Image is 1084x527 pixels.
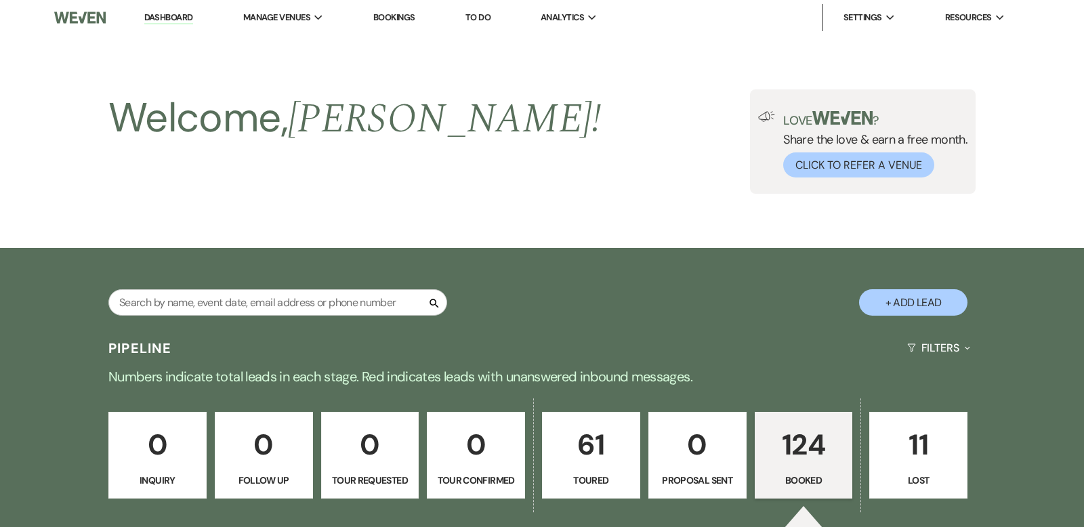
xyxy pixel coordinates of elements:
[224,422,304,467] p: 0
[330,422,411,467] p: 0
[108,89,601,148] h2: Welcome,
[878,473,959,488] p: Lost
[288,88,601,150] span: [PERSON_NAME] !
[224,473,304,488] p: Follow Up
[812,111,873,125] img: weven-logo-green.svg
[373,12,415,23] a: Bookings
[775,111,967,177] div: Share the love & earn a free month.
[54,366,1030,387] p: Numbers indicate total leads in each stage. Red indicates leads with unanswered inbound messages.
[436,422,516,467] p: 0
[108,412,207,499] a: 0Inquiry
[108,289,447,316] input: Search by name, event date, email address or phone number
[551,473,631,488] p: Toured
[783,111,967,127] p: Love ?
[648,412,747,499] a: 0Proposal Sent
[657,473,738,488] p: Proposal Sent
[764,473,844,488] p: Booked
[843,11,882,24] span: Settings
[427,412,525,499] a: 0Tour Confirmed
[541,11,584,24] span: Analytics
[117,422,198,467] p: 0
[117,473,198,488] p: Inquiry
[321,412,419,499] a: 0Tour Requested
[54,3,106,32] img: Weven Logo
[108,339,172,358] h3: Pipeline
[878,422,959,467] p: 11
[755,412,853,499] a: 124Booked
[551,422,631,467] p: 61
[144,12,193,24] a: Dashboard
[902,330,976,366] button: Filters
[657,422,738,467] p: 0
[542,412,640,499] a: 61Toured
[215,412,313,499] a: 0Follow Up
[945,11,992,24] span: Resources
[243,11,310,24] span: Manage Venues
[869,412,967,499] a: 11Lost
[764,422,844,467] p: 124
[436,473,516,488] p: Tour Confirmed
[465,12,491,23] a: To Do
[758,111,775,122] img: loud-speaker-illustration.svg
[783,152,934,177] button: Click to Refer a Venue
[859,289,967,316] button: + Add Lead
[330,473,411,488] p: Tour Requested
